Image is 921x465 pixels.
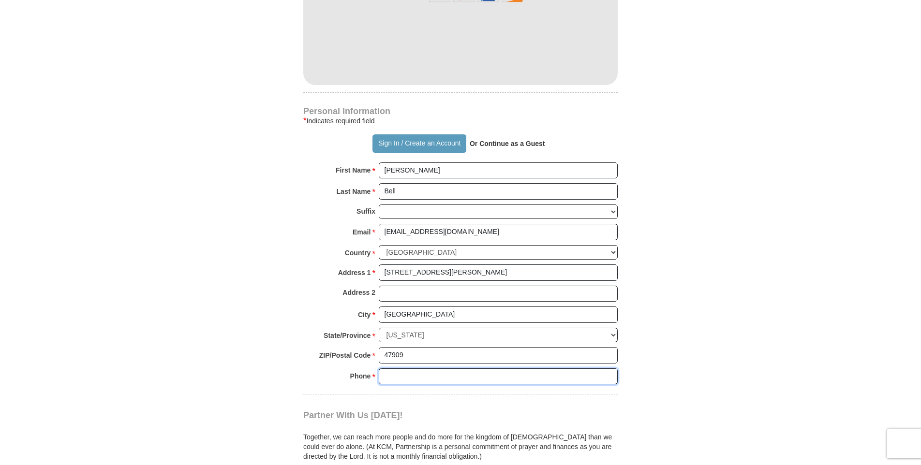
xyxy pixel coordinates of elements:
[345,246,371,260] strong: Country
[324,329,371,342] strong: State/Province
[303,432,618,461] p: Together, we can reach more people and do more for the kingdom of [DEMOGRAPHIC_DATA] than we coul...
[372,134,466,153] button: Sign In / Create an Account
[470,140,545,147] strong: Or Continue as a Guest
[303,115,618,127] div: Indicates required field
[338,266,371,279] strong: Address 1
[353,225,371,239] strong: Email
[350,369,371,383] strong: Phone
[358,308,371,321] strong: City
[303,107,618,115] h4: Personal Information
[337,185,371,198] strong: Last Name
[319,349,371,362] strong: ZIP/Postal Code
[336,163,371,177] strong: First Name
[357,204,375,218] strong: Suffix
[303,410,403,420] span: Partner With Us [DATE]!
[342,286,375,299] strong: Address 2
